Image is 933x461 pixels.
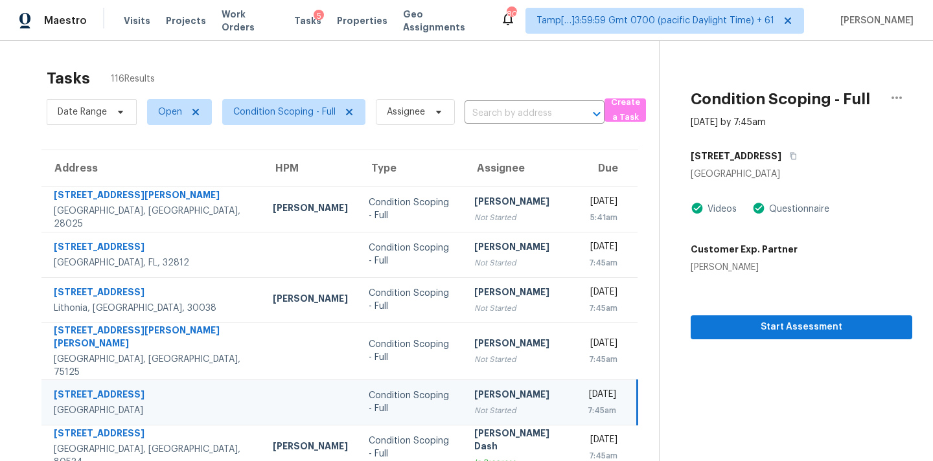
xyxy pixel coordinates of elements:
[54,256,252,269] div: [GEOGRAPHIC_DATA], FL, 32812
[588,256,617,269] div: 7:45am
[464,150,578,186] th: Assignee
[588,353,617,366] div: 7:45am
[704,203,737,216] div: Videos
[605,98,646,122] button: Create a Task
[369,287,454,313] div: Condition Scoping - Full
[474,256,568,269] div: Not Started
[222,8,279,34] span: Work Orders
[536,14,774,27] span: Tamp[…]3:59:59 Gmt 0700 (pacific Daylight Time) + 61
[358,150,464,186] th: Type
[273,440,348,456] div: [PERSON_NAME]
[54,427,252,443] div: [STREET_ADDRESS]
[111,73,155,85] span: 116 Results
[588,105,606,123] button: Open
[835,14,914,27] span: [PERSON_NAME]
[588,433,617,449] div: [DATE]
[166,14,206,27] span: Projects
[474,427,568,456] div: [PERSON_NAME] Dash
[369,338,454,364] div: Condition Scoping - Full
[577,150,638,186] th: Due
[588,211,617,224] div: 5:41am
[691,150,781,163] h5: [STREET_ADDRESS]
[474,195,568,211] div: [PERSON_NAME]
[691,243,798,256] h5: Customer Exp. Partner
[691,168,912,181] div: [GEOGRAPHIC_DATA]
[273,292,348,308] div: [PERSON_NAME]
[403,8,485,34] span: Geo Assignments
[474,211,568,224] div: Not Started
[691,315,912,339] button: Start Assessment
[507,8,516,21] div: 807
[691,201,704,215] img: Artifact Present Icon
[54,388,252,404] div: [STREET_ADDRESS]
[765,203,829,216] div: Questionnaire
[124,14,150,27] span: Visits
[588,337,617,353] div: [DATE]
[54,302,252,315] div: Lithonia, [GEOGRAPHIC_DATA], 30038
[314,10,324,23] div: 5
[701,319,902,335] span: Start Assessment
[474,286,568,302] div: [PERSON_NAME]
[54,286,252,302] div: [STREET_ADDRESS]
[54,324,252,353] div: [STREET_ADDRESS][PERSON_NAME][PERSON_NAME]
[691,261,798,274] div: [PERSON_NAME]
[465,104,568,124] input: Search by address
[44,14,87,27] span: Maestro
[588,286,617,302] div: [DATE]
[369,196,454,222] div: Condition Scoping - Full
[54,188,252,205] div: [STREET_ADDRESS][PERSON_NAME]
[273,201,348,218] div: [PERSON_NAME]
[781,144,799,168] button: Copy Address
[691,116,766,129] div: [DATE] by 7:45am
[588,404,616,417] div: 7:45am
[369,242,454,267] div: Condition Scoping - Full
[294,16,321,25] span: Tasks
[752,201,765,215] img: Artifact Present Icon
[474,337,568,353] div: [PERSON_NAME]
[474,353,568,366] div: Not Started
[54,205,252,231] div: [GEOGRAPHIC_DATA], [GEOGRAPHIC_DATA], 28025
[54,353,252,379] div: [GEOGRAPHIC_DATA], [GEOGRAPHIC_DATA], 75125
[262,150,358,186] th: HPM
[474,388,568,404] div: [PERSON_NAME]
[369,389,454,415] div: Condition Scoping - Full
[588,388,616,404] div: [DATE]
[369,434,454,460] div: Condition Scoping - Full
[54,404,252,417] div: [GEOGRAPHIC_DATA]
[158,106,182,118] span: Open
[611,95,639,125] span: Create a Task
[588,302,617,315] div: 7:45am
[588,195,617,211] div: [DATE]
[54,240,252,256] div: [STREET_ADDRESS]
[233,106,336,118] span: Condition Scoping - Full
[588,240,617,256] div: [DATE]
[691,93,870,106] h2: Condition Scoping - Full
[47,72,90,85] h2: Tasks
[58,106,107,118] span: Date Range
[337,14,387,27] span: Properties
[474,240,568,256] div: [PERSON_NAME]
[474,302,568,315] div: Not Started
[474,404,568,417] div: Not Started
[387,106,425,118] span: Assignee
[41,150,262,186] th: Address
